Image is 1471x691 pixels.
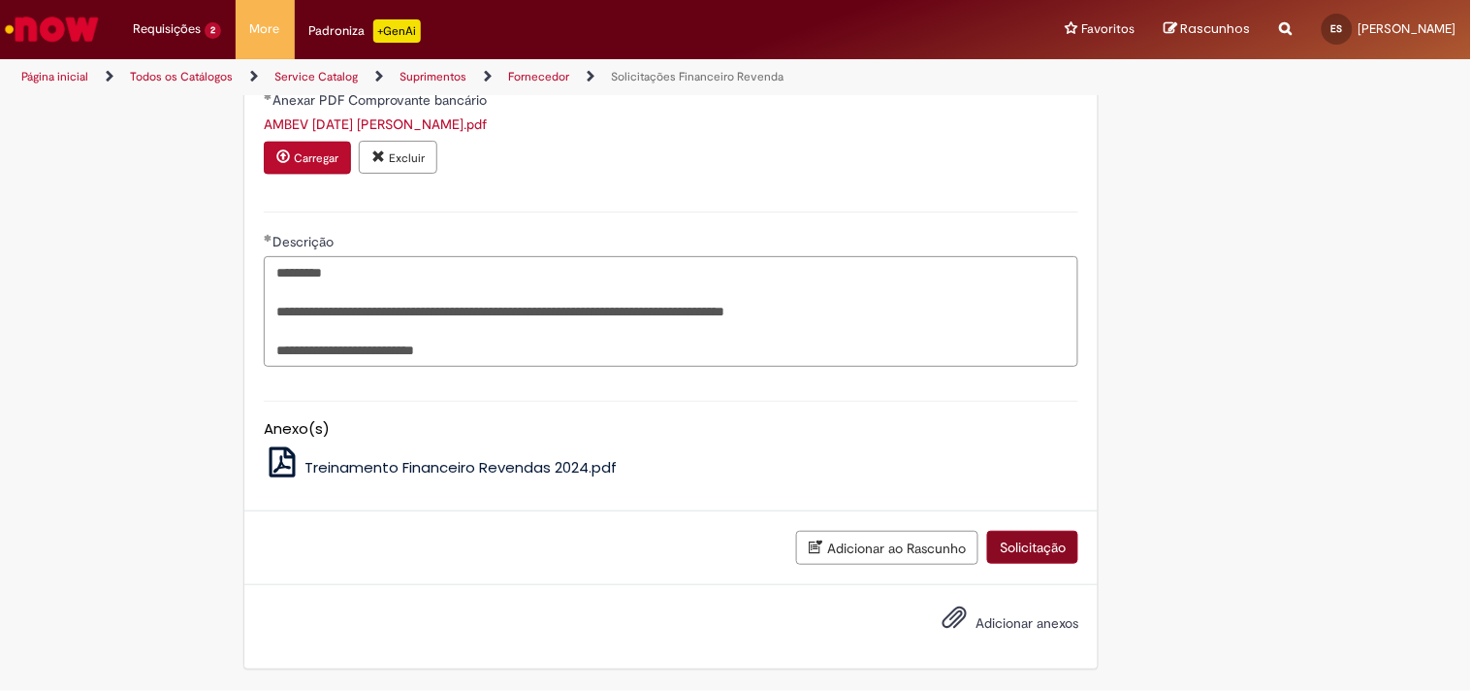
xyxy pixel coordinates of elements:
[389,150,425,166] small: Excluir
[264,92,272,100] span: Obrigatório Preenchido
[1331,22,1343,35] span: ES
[272,91,491,109] span: Anexar PDF Comprovante bancário
[264,141,351,174] button: Carregar anexo de Anexar PDF Comprovante bancário Required
[264,115,487,133] a: Download de AMBEV 29SET ASA TERESINA.pdf
[133,19,201,39] span: Requisições
[937,600,972,644] button: Adicionar anexos
[400,69,466,84] a: Suprimentos
[2,10,102,49] img: ServiceNow
[15,59,966,95] ul: Trilhas de página
[21,69,88,84] a: Página inicial
[264,256,1078,367] textarea: Descrição
[508,69,569,84] a: Fornecedor
[359,141,437,174] button: Excluir anexo AMBEV 29SET ASA TERESINA.pdf
[1359,20,1456,37] span: [PERSON_NAME]
[987,531,1078,564] button: Solicitação
[264,234,272,242] span: Obrigatório Preenchido
[250,19,280,39] span: More
[611,69,783,84] a: Solicitações Financeiro Revenda
[975,614,1078,632] span: Adicionar anexos
[796,531,978,565] button: Adicionar ao Rascunho
[274,69,358,84] a: Service Catalog
[205,22,221,39] span: 2
[264,457,617,477] a: Treinamento Financeiro Revendas 2024.pdf
[272,233,337,250] span: Descrição
[1082,19,1135,39] span: Favoritos
[264,421,1078,438] h5: Anexo(s)
[294,150,338,166] small: Carregar
[309,19,421,43] div: Padroniza
[1165,20,1251,39] a: Rascunhos
[1181,19,1251,38] span: Rascunhos
[304,457,617,477] span: Treinamento Financeiro Revendas 2024.pdf
[130,69,233,84] a: Todos os Catálogos
[373,19,421,43] p: +GenAi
